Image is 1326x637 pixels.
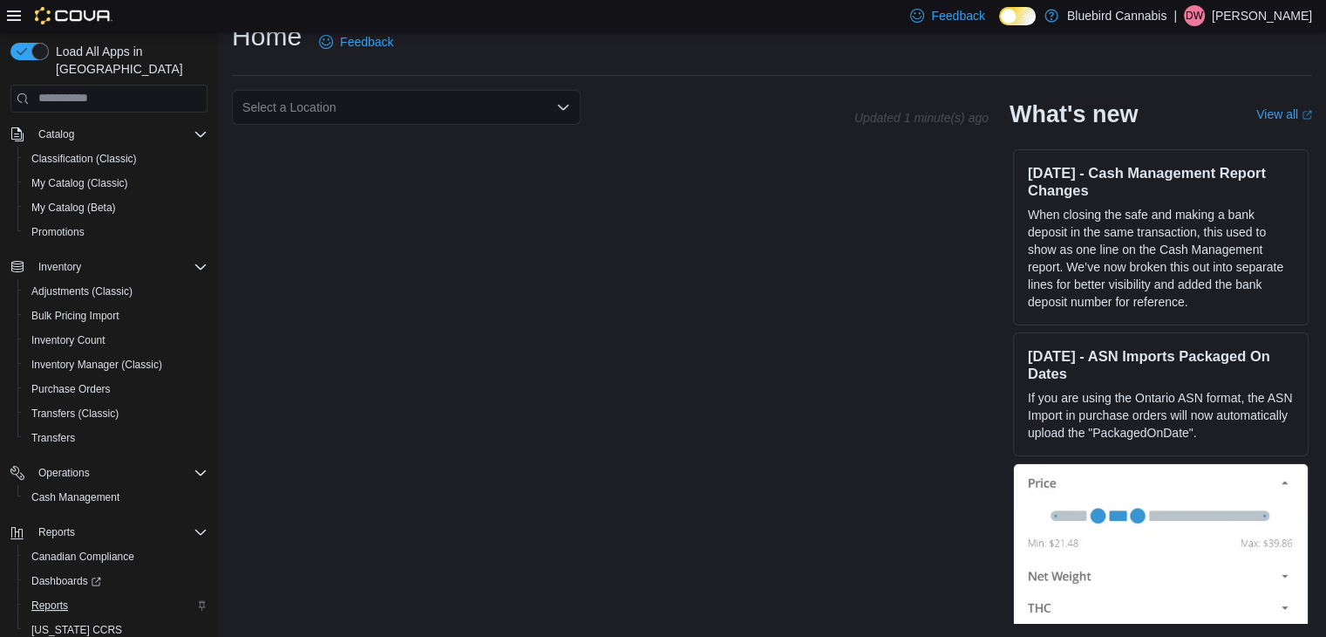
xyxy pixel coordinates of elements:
[854,111,989,125] p: Updated 1 minute(s) ago
[24,546,207,567] span: Canadian Compliance
[312,24,400,59] a: Feedback
[24,403,126,424] a: Transfers (Classic)
[24,330,207,351] span: Inventory Count
[24,222,92,243] a: Promotions
[17,147,214,171] button: Classification (Classic)
[17,401,214,426] button: Transfers (Classic)
[31,382,111,396] span: Purchase Orders
[24,487,207,508] span: Cash Management
[1173,5,1177,26] p: |
[17,279,214,304] button: Adjustments (Classic)
[17,220,214,244] button: Promotions
[31,522,207,543] span: Reports
[31,152,137,166] span: Classification (Classic)
[3,461,214,485] button: Operations
[24,173,135,194] a: My Catalog (Classic)
[24,379,118,400] a: Purchase Orders
[24,595,75,616] a: Reports
[999,25,1000,26] span: Dark Mode
[31,176,128,190] span: My Catalog (Classic)
[31,124,207,145] span: Catalog
[340,33,393,51] span: Feedback
[24,330,112,351] a: Inventory Count
[31,574,101,588] span: Dashboards
[24,222,207,243] span: Promotions
[24,487,126,508] a: Cash Management
[1212,5,1312,26] p: [PERSON_NAME]
[1256,107,1312,121] a: View allExternal link
[1028,389,1294,442] p: If you are using the Ontario ASN format, the ASN Import in purchase orders will now automatically...
[1028,347,1294,382] h3: [DATE] - ASN Imports Packaged On Dates
[17,328,214,353] button: Inventory Count
[1184,5,1205,26] div: Dustin watts
[24,305,207,326] span: Bulk Pricing Import
[31,124,81,145] button: Catalog
[24,197,123,218] a: My Catalog (Beta)
[31,309,119,323] span: Bulk Pricing Import
[17,593,214,618] button: Reports
[931,7,984,24] span: Feedback
[31,462,97,483] button: Operations
[35,7,112,24] img: Cova
[31,257,88,277] button: Inventory
[49,43,207,78] span: Load All Apps in [GEOGRAPHIC_DATA]
[24,148,144,169] a: Classification (Classic)
[999,7,1036,25] input: Dark Mode
[24,305,126,326] a: Bulk Pricing Import
[31,225,85,239] span: Promotions
[1028,164,1294,199] h3: [DATE] - Cash Management Report Changes
[24,197,207,218] span: My Catalog (Beta)
[24,379,207,400] span: Purchase Orders
[1186,5,1203,26] span: Dw
[24,571,207,592] span: Dashboards
[24,281,139,302] a: Adjustments (Classic)
[31,257,207,277] span: Inventory
[556,100,570,114] button: Open list of options
[31,522,82,543] button: Reports
[17,195,214,220] button: My Catalog (Beta)
[1302,110,1312,120] svg: External link
[24,428,82,449] a: Transfers
[31,333,105,347] span: Inventory Count
[3,122,214,147] button: Catalog
[24,281,207,302] span: Adjustments (Classic)
[31,431,75,445] span: Transfers
[1010,100,1138,128] h2: What's new
[31,358,162,372] span: Inventory Manager (Classic)
[1067,5,1166,26] p: Bluebird Cannabis
[38,525,75,539] span: Reports
[17,545,214,569] button: Canadian Compliance
[3,520,214,545] button: Reports
[17,353,214,377] button: Inventory Manager (Classic)
[24,354,207,375] span: Inventory Manager (Classic)
[31,599,68,613] span: Reports
[38,127,74,141] span: Catalog
[17,426,214,450] button: Transfers
[24,354,169,375] a: Inventory Manager (Classic)
[24,428,207,449] span: Transfers
[31,407,119,421] span: Transfers (Classic)
[17,377,214,401] button: Purchase Orders
[24,173,207,194] span: My Catalog (Classic)
[17,171,214,195] button: My Catalog (Classic)
[38,260,81,274] span: Inventory
[38,466,90,480] span: Operations
[17,569,214,593] a: Dashboards
[31,550,134,564] span: Canadian Compliance
[17,485,214,510] button: Cash Management
[232,19,302,54] h1: Home
[31,201,116,215] span: My Catalog (Beta)
[24,546,141,567] a: Canadian Compliance
[31,284,133,298] span: Adjustments (Classic)
[31,623,122,637] span: [US_STATE] CCRS
[31,490,119,504] span: Cash Management
[1028,206,1294,311] p: When closing the safe and making a bank deposit in the same transaction, this used to show as one...
[31,462,207,483] span: Operations
[17,304,214,328] button: Bulk Pricing Import
[24,403,207,424] span: Transfers (Classic)
[24,148,207,169] span: Classification (Classic)
[3,255,214,279] button: Inventory
[24,571,108,592] a: Dashboards
[24,595,207,616] span: Reports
